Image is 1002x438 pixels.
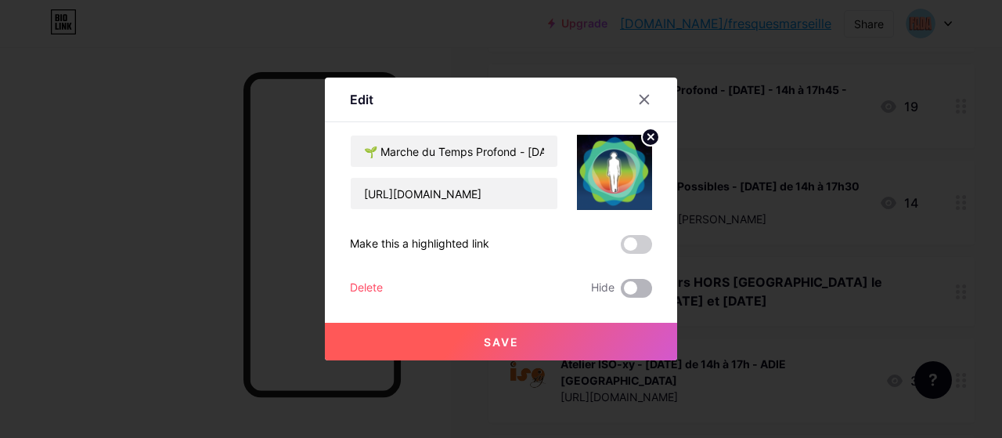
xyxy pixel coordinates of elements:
img: link_thumbnail [577,135,652,210]
input: Title [351,136,557,167]
span: Save [484,335,519,349]
div: Make this a highlighted link [350,235,489,254]
input: URL [351,178,557,209]
button: Save [325,323,677,360]
div: Edit [350,90,373,109]
span: Hide [591,279,615,298]
div: Delete [350,279,383,298]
